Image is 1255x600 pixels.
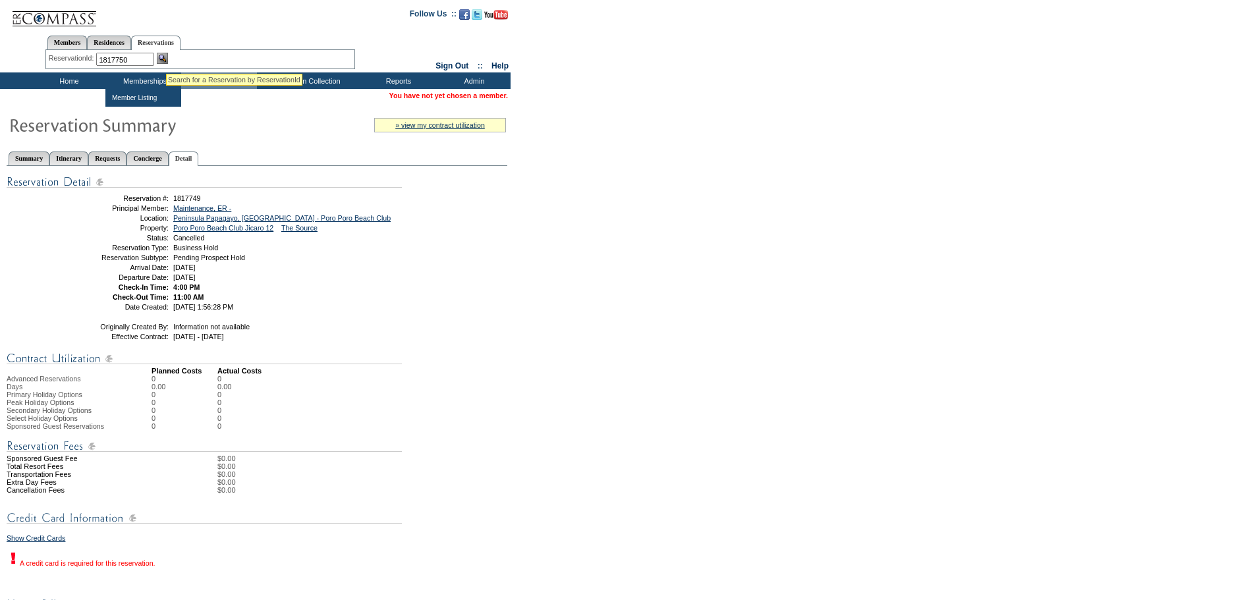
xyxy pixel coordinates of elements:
td: 0 [217,406,231,414]
img: exclamation.gif [7,550,20,566]
td: Total Resort Fees [7,462,152,470]
td: 0 [152,414,217,422]
td: Reservations [181,72,257,89]
a: Subscribe to our YouTube Channel [484,13,508,21]
span: Advanced Reservations [7,375,81,383]
a: Maintenance, ER - [173,204,231,212]
td: $0.00 [217,478,507,486]
td: Property: [74,224,169,232]
img: Subscribe to our YouTube Channel [484,10,508,20]
img: Reservation Detail [7,174,402,190]
td: 0 [152,406,217,414]
td: Sponsored Guest Fee [7,454,152,462]
span: Sponsored Guest Reservations [7,422,104,430]
td: Vacation Collection [257,72,359,89]
span: [DATE] 1:56:28 PM [173,303,233,311]
td: 0 [217,375,231,383]
span: [DATE] - [DATE] [173,333,224,341]
td: Principal Member: [74,204,169,212]
td: 0.00 [152,383,217,391]
a: Show Credit Cards [7,534,65,542]
img: Become our fan on Facebook [459,9,470,20]
span: [DATE] [173,273,196,281]
a: Poro Poro Beach Club Jicaro 12 [173,224,273,232]
td: Date Created: [74,303,169,311]
img: Reservation Fees [7,438,402,454]
span: Cancelled [173,234,204,242]
td: Reservation #: [74,194,169,202]
span: [DATE] [173,263,196,271]
a: Peninsula Papagayo, [GEOGRAPHIC_DATA] - Poro Poro Beach Club [173,214,391,222]
strong: Check-Out Time: [113,293,169,301]
div: Search for a Reservation by ReservationId [168,76,300,84]
td: Admin [435,72,511,89]
td: $0.00 [217,462,507,470]
span: Business Hold [173,244,218,252]
span: :: [478,61,483,70]
a: Members [47,36,88,49]
div: ReservationId: [49,53,97,64]
td: Effective Contract: [74,333,169,341]
span: Primary Holiday Options [7,391,82,398]
a: Concierge [126,151,168,165]
td: Status: [74,234,169,242]
img: Reservaton Summary [9,111,272,138]
td: 0 [152,398,217,406]
a: Sign Out [435,61,468,70]
td: Cancellation Fees [7,486,152,494]
a: Summary [9,151,49,165]
a: The Source [281,224,318,232]
span: 1817749 [173,194,201,202]
span: Days [7,383,22,391]
td: Follow Us :: [410,8,457,24]
td: $0.00 [217,470,507,478]
td: Arrival Date: [74,263,169,271]
span: Pending Prospect Hold [173,254,245,261]
a: Residences [87,36,131,49]
td: 0 [217,398,231,406]
span: 4:00 PM [173,283,200,291]
td: Member Listing [109,92,158,104]
img: Contract Utilization [7,350,402,367]
span: Secondary Holiday Options [7,406,92,414]
div: A credit card is required for this reservation. [7,550,155,567]
td: 0 [217,422,231,430]
td: Memberships [105,72,181,89]
td: 0 [152,422,217,430]
td: Departure Date: [74,273,169,281]
td: Reservation Subtype: [74,254,169,261]
span: Peak Holiday Options [7,398,74,406]
strong: Check-In Time: [119,283,169,291]
td: Home [30,72,105,89]
td: Reports [359,72,435,89]
img: Credit Card Information [7,510,402,526]
a: Itinerary [49,151,88,165]
td: Location: [74,214,169,222]
td: 0 [152,391,217,398]
span: Select Holiday Options [7,414,78,422]
td: Actual Costs [217,367,507,375]
td: 0 [217,391,231,398]
td: $0.00 [217,454,507,462]
a: Become our fan on Facebook [459,13,470,21]
span: 11:00 AM [173,293,204,301]
td: 0 [217,414,231,422]
span: You have not yet chosen a member. [389,92,508,99]
td: Reservation Type: [74,244,169,252]
img: Reservation Search [157,53,168,64]
td: Transportation Fees [7,470,152,478]
a: Detail [169,151,199,166]
td: $0.00 [217,486,507,494]
a: Requests [88,151,126,165]
a: » view my contract utilization [395,121,485,129]
span: Information not available [173,323,250,331]
a: Reservations [131,36,181,50]
a: Help [491,61,509,70]
td: Planned Costs [152,367,217,375]
td: Originally Created By: [74,323,169,331]
td: 0 [152,375,217,383]
td: 0.00 [217,383,231,391]
img: Follow us on Twitter [472,9,482,20]
td: Extra Day Fees [7,478,152,486]
a: Follow us on Twitter [472,13,482,21]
